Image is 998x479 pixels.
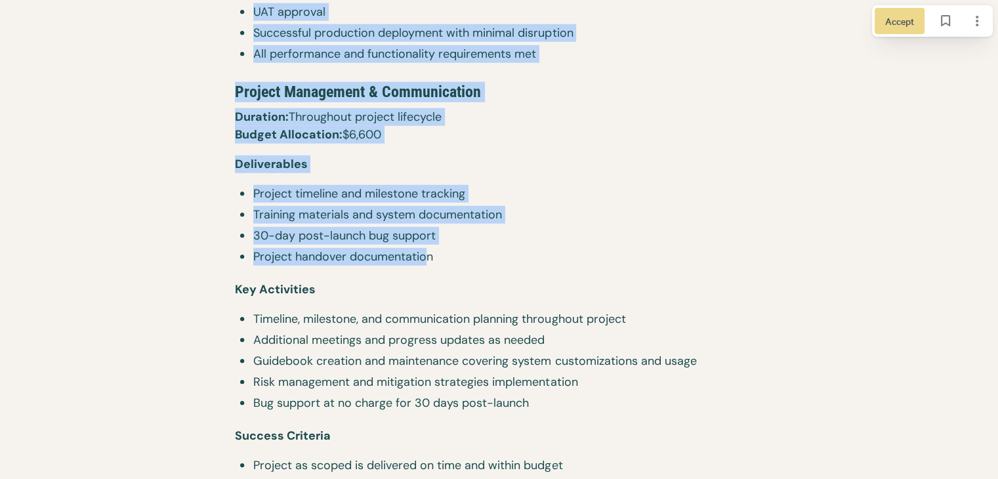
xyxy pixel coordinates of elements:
[253,248,763,266] span: Project handover documentation
[253,45,763,63] span: All performance and functionality requirements met
[235,108,763,156] p: Throughout project lifecycle $6,600
[235,127,343,142] span: Budget Allocation:
[253,457,763,474] span: Project as scoped is delivered on time and within budget
[253,227,763,245] span: 30-day post-launch bug support
[253,373,763,391] span: Risk management and mitigation strategies implementation
[235,428,331,444] span: Success Criteria
[885,14,914,28] span: Accept
[235,109,289,125] span: Duration:
[235,83,481,101] span: Project Management & Communication
[253,310,763,328] span: Timeline, milestone, and communication planning throughout project
[235,156,308,172] span: Deliverables
[253,206,763,224] span: Training materials and system documentation
[235,281,316,297] span: Key Activities
[253,331,763,349] span: Additional meetings and progress updates as needed
[253,394,763,412] span: Bug support at no charge for 30 days post-launch
[253,3,763,21] span: UAT approval
[253,24,763,42] span: Successful production deployment with minimal disruption
[964,8,990,34] button: Page options
[875,8,925,34] button: Accept
[253,185,763,203] span: Project timeline and milestone tracking
[253,352,763,370] span: Guidebook creation and maintenance covering system customizations and usage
